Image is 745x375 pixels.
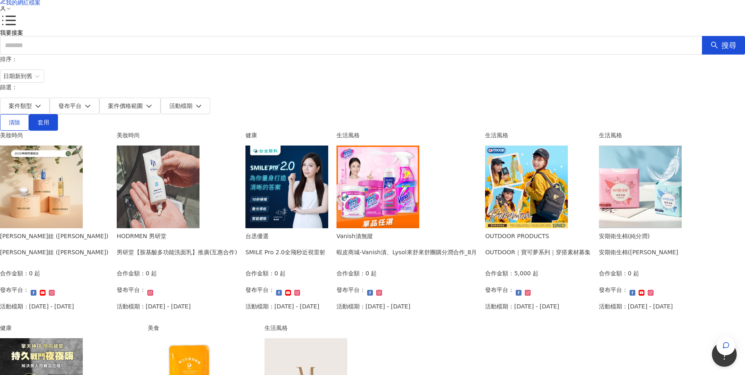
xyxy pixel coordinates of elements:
span: search [711,41,718,49]
button: 活動檔期 [161,98,210,114]
div: 生活風格 [485,131,590,140]
div: 安期衛生棉(純分潤) [599,232,678,241]
button: 案件價格範圍 [99,98,161,114]
div: OUTDOOR PRODUCTS [485,232,590,241]
p: 0 起 [628,269,639,278]
p: 合作金額： [117,269,146,278]
span: 發布平台 [58,103,82,109]
div: 生活風格 [336,131,477,140]
span: 搜尋 [721,41,736,50]
div: 台丞優選 [245,232,325,241]
p: 5,000 起 [514,269,538,278]
span: 活動檔期 [169,103,192,109]
span: 案件類型 [9,103,32,109]
iframe: Help Scout Beacon - Open [712,342,737,367]
p: 0 起 [29,269,40,278]
div: 美食 [148,323,257,332]
p: 0 起 [146,269,157,278]
div: 蝦皮商城-Vanish漬、Lysol來舒來舒團購分潤合作_8月 [336,248,477,257]
div: OUTDOOR｜寶可夢系列｜穿搭素材募集 [485,248,590,257]
span: 案件價格範圍 [108,103,143,109]
div: 生活風格 [599,131,682,140]
div: Vanish漬無蹤 [336,232,477,241]
img: SMILE Pro 2.0全飛秒近視雷射 [245,146,328,228]
p: 發布平台： [117,285,146,294]
p: 0 起 [274,269,286,278]
div: 美妝時尚 [117,131,237,140]
img: 安期衛生棉 [599,146,682,228]
img: 漬無蹤、來舒全系列商品 [336,146,419,228]
div: SMILE Pro 2.0全飛秒近視雷射 [245,248,325,257]
div: 健康 [245,131,328,140]
p: 活動檔期：[DATE] - [DATE] [117,302,191,311]
p: 活動檔期：[DATE] - [DATE] [485,302,559,311]
p: 合作金額： [599,269,628,278]
button: 套用 [29,114,58,131]
p: 活動檔期：[DATE] - [DATE] [336,302,411,311]
p: 發布平台： [485,285,514,294]
p: 發布平台： [245,285,274,294]
p: 發布平台： [336,285,365,294]
p: 0 起 [365,269,377,278]
button: 發布平台 [50,98,99,114]
p: 合作金額： [485,269,514,278]
p: 發布平台： [599,285,628,294]
span: 清除 [9,119,20,126]
p: 活動檔期：[DATE] - [DATE] [599,302,673,311]
p: 活動檔期：[DATE] - [DATE] [245,302,320,311]
p: 合作金額： [336,269,365,278]
span: 日期新到舊 [3,70,41,82]
button: 搜尋 [702,36,745,55]
div: HODRMEN 男研堂 [117,232,237,241]
p: 合作金額： [245,269,274,278]
span: 套用 [38,119,49,126]
img: 胺基酸多功能洗面乳 [117,146,199,228]
div: 男研堂【胺基酸多功能洗面乳】推廣(互惠合作) [117,248,237,257]
div: 安期衛生棉([PERSON_NAME] [599,248,678,257]
img: 【OUTDOOR】寶可夢系列 [485,146,568,228]
div: 生活風格 [264,323,398,332]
